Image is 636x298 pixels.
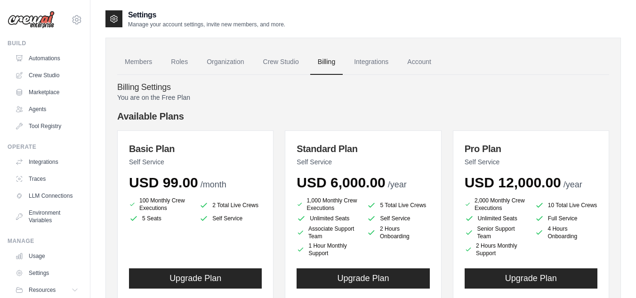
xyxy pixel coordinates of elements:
[11,171,82,186] a: Traces
[199,199,262,212] li: 2 Total Live Crews
[388,180,407,189] span: /year
[129,214,192,223] li: 5 Seats
[8,11,55,29] img: Logo
[11,102,82,117] a: Agents
[465,225,527,240] li: Senior Support Team
[297,175,385,190] span: USD 6,000.00
[117,82,609,93] h4: Billing Settings
[465,268,597,289] button: Upgrade Plan
[310,49,343,75] a: Billing
[400,49,439,75] a: Account
[8,143,82,151] div: Operate
[199,49,251,75] a: Organization
[535,214,597,223] li: Full Service
[564,180,582,189] span: /year
[129,175,198,190] span: USD 99.00
[117,110,609,123] h4: Available Plans
[535,199,597,212] li: 10 Total Live Crews
[11,119,82,134] a: Tool Registry
[297,157,429,167] p: Self Service
[297,142,429,155] h3: Standard Plan
[11,188,82,203] a: LLM Connections
[535,225,597,240] li: 4 Hours Onboarding
[129,157,262,167] p: Self Service
[297,197,359,212] li: 1,000 Monthly Crew Executions
[465,242,527,257] li: 2 Hours Monthly Support
[129,268,262,289] button: Upgrade Plan
[117,49,160,75] a: Members
[11,68,82,83] a: Crew Studio
[11,266,82,281] a: Settings
[11,51,82,66] a: Automations
[11,282,82,298] button: Resources
[11,154,82,169] a: Integrations
[256,49,306,75] a: Crew Studio
[129,142,262,155] h3: Basic Plan
[465,214,527,223] li: Unlimited Seats
[128,21,285,28] p: Manage your account settings, invite new members, and more.
[11,205,82,228] a: Environment Variables
[367,199,429,212] li: 5 Total Live Crews
[8,40,82,47] div: Build
[465,197,527,212] li: 2,000 Monthly Crew Executions
[297,225,359,240] li: Associate Support Team
[297,268,429,289] button: Upgrade Plan
[346,49,396,75] a: Integrations
[11,85,82,100] a: Marketplace
[29,286,56,294] span: Resources
[465,142,597,155] h3: Pro Plan
[297,214,359,223] li: Unlimited Seats
[11,249,82,264] a: Usage
[8,237,82,245] div: Manage
[128,9,285,21] h2: Settings
[465,175,561,190] span: USD 12,000.00
[367,214,429,223] li: Self Service
[163,49,195,75] a: Roles
[129,197,192,212] li: 100 Monthly Crew Executions
[297,242,359,257] li: 1 Hour Monthly Support
[117,93,609,102] p: You are on the Free Plan
[367,225,429,240] li: 2 Hours Onboarding
[465,157,597,167] p: Self Service
[201,180,226,189] span: /month
[199,214,262,223] li: Self Service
